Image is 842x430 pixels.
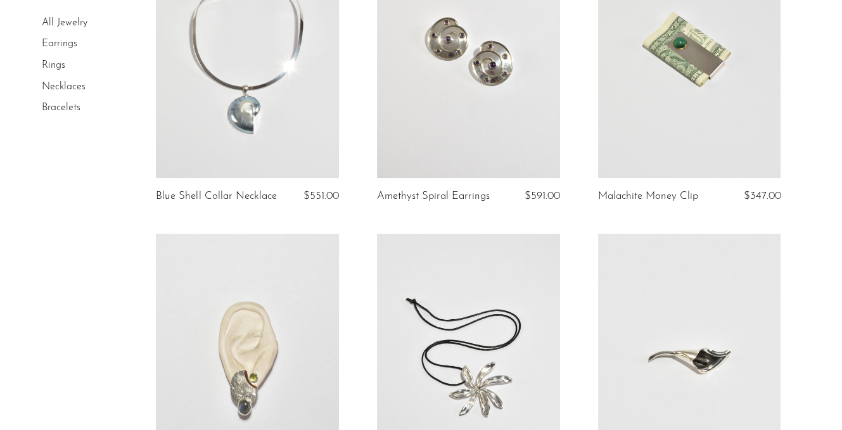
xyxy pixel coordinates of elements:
span: $551.00 [303,191,339,201]
a: Bracelets [42,103,80,113]
a: Rings [42,60,65,70]
a: Earrings [42,39,77,49]
a: Blue Shell Collar Necklace [156,191,276,202]
a: Necklaces [42,82,86,92]
span: $591.00 [525,191,560,201]
a: Amethyst Spiral Earrings [377,191,490,202]
a: All Jewelry [42,18,87,28]
a: Malachite Money Clip [598,191,698,202]
span: $347.00 [743,191,781,201]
